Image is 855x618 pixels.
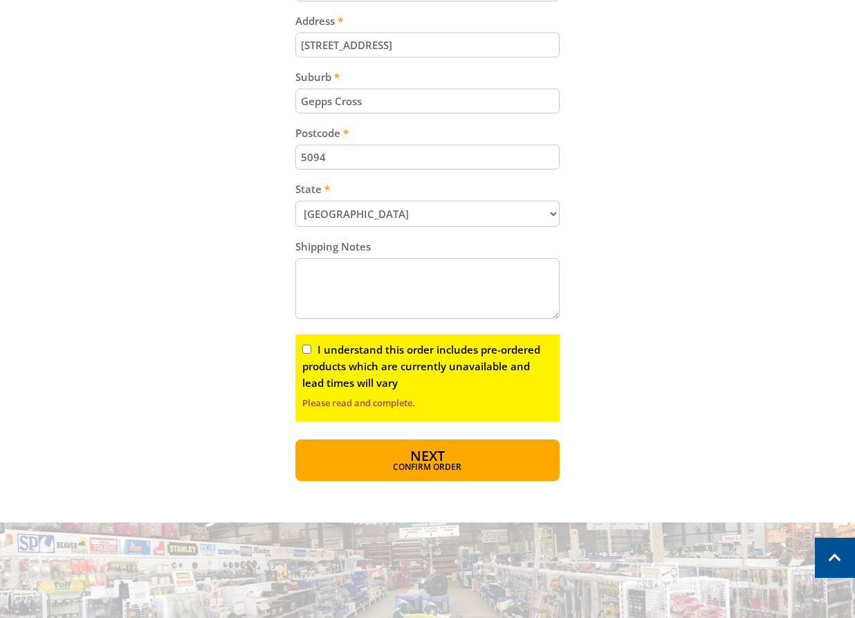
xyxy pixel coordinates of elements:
select: Please select your state. [295,201,560,227]
label: Shipping Notes [295,238,560,255]
input: Please enter your suburb. [295,89,560,113]
label: Address [295,12,560,29]
label: State [295,181,560,197]
span: Confirm order [325,463,531,471]
button: Next Confirm order [295,439,560,481]
label: I understand this order includes pre-ordered products which are currently unavailable and lead ti... [302,343,540,390]
input: Please enter your address. [295,33,560,57]
input: Please read and complete. [302,345,311,354]
label: Please read and complete. [302,394,553,411]
span: Next [410,446,445,465]
label: Suburb [295,69,560,85]
input: Please enter your postcode. [295,145,560,170]
label: Postcode [295,125,560,141]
